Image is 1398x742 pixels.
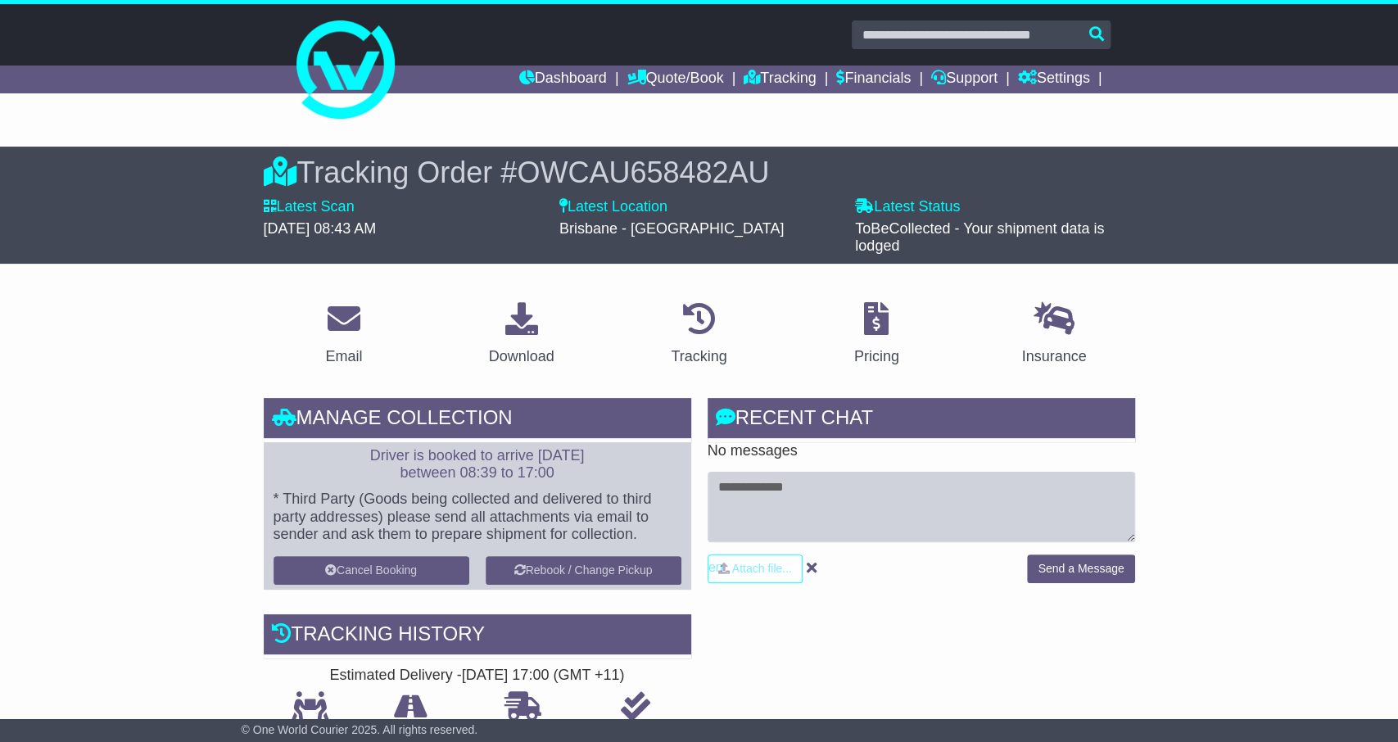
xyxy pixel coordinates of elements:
[1018,66,1090,93] a: Settings
[264,155,1135,190] div: Tracking Order #
[517,156,769,189] span: OWCAU658482AU
[264,198,355,216] label: Latest Scan
[486,556,681,585] button: Rebook / Change Pickup
[708,442,1135,460] p: No messages
[242,723,478,736] span: © One World Courier 2025. All rights reserved.
[855,220,1104,255] span: ToBeCollected - Your shipment data is lodged
[671,346,726,368] div: Tracking
[274,447,681,482] p: Driver is booked to arrive [DATE] between 08:39 to 17:00
[844,296,910,373] a: Pricing
[264,667,691,685] div: Estimated Delivery -
[274,556,469,585] button: Cancel Booking
[264,398,691,442] div: Manage collection
[519,66,607,93] a: Dashboard
[314,296,373,373] a: Email
[708,398,1135,442] div: RECENT CHAT
[854,346,899,368] div: Pricing
[660,296,737,373] a: Tracking
[1022,346,1087,368] div: Insurance
[274,491,681,544] p: * Third Party (Goods being collected and delivered to third party addresses) please send all atta...
[559,198,667,216] label: Latest Location
[627,66,723,93] a: Quote/Book
[559,220,784,237] span: Brisbane - [GEOGRAPHIC_DATA]
[489,346,554,368] div: Download
[325,346,362,368] div: Email
[836,66,911,93] a: Financials
[1027,554,1134,583] button: Send a Message
[264,614,691,658] div: Tracking history
[855,198,960,216] label: Latest Status
[1011,296,1097,373] a: Insurance
[264,220,377,237] span: [DATE] 08:43 AM
[931,66,998,93] a: Support
[478,296,565,373] a: Download
[462,667,625,685] div: [DATE] 17:00 (GMT +11)
[744,66,816,93] a: Tracking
